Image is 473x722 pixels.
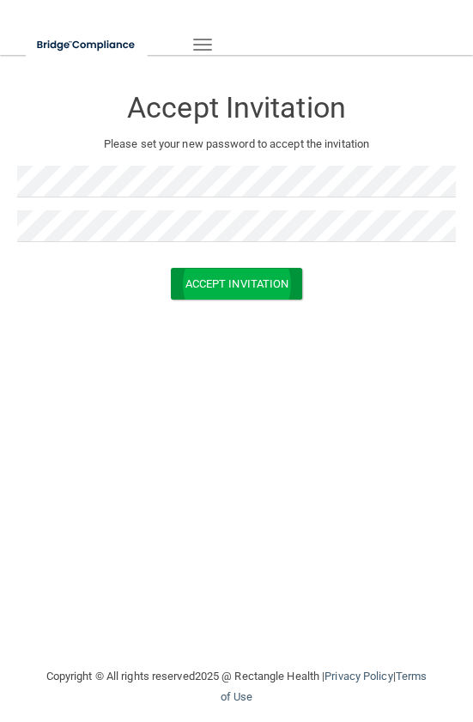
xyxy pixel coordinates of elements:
h3: Accept Invitation [17,92,456,124]
a: Privacy Policy [324,670,392,683]
p: Please set your new password to accept the invitation [30,134,443,155]
a: Terms of Use [221,670,428,703]
iframe: Drift Widget Chat Controller [176,600,452,669]
button: Accept Invitation [171,268,303,300]
img: bridge_compliance_login_screen.278c3ca4.svg [26,27,148,63]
